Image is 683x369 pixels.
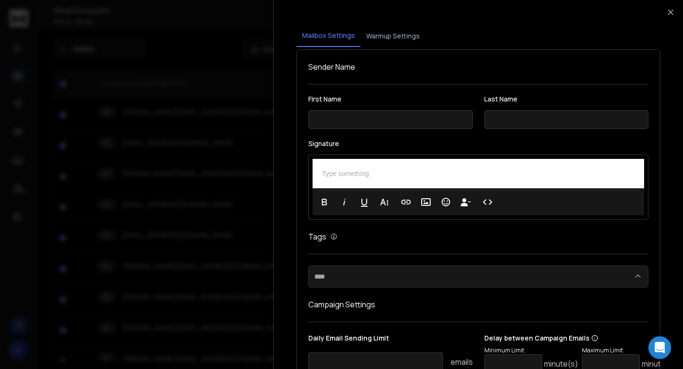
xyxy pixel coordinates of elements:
[484,347,578,354] p: Minimum Limit
[335,193,353,212] button: Italic (⌘I)
[308,140,648,147] label: Signature
[648,336,671,359] div: Open Intercom Messenger
[417,193,435,212] button: Insert Image (⌘P)
[308,96,473,102] label: First Name
[457,193,475,212] button: Insert Unsubscribe Link
[484,333,676,343] p: Delay between Campaign Emails
[484,96,649,102] label: Last Name
[355,193,373,212] button: Underline (⌘U)
[375,193,393,212] button: More Text
[479,193,497,212] button: Code View
[296,25,360,47] button: Mailbox Settings
[308,299,648,310] h1: Campaign Settings
[582,347,676,354] p: Maximum Limit
[360,26,425,46] button: Warmup Settings
[397,193,415,212] button: Insert Link (⌘K)
[451,356,473,368] p: emails
[437,193,455,212] button: Emoticons
[308,333,473,347] p: Daily Email Sending Limit
[315,193,333,212] button: Bold (⌘B)
[308,61,648,73] h1: Sender Name
[308,231,326,242] h1: Tags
